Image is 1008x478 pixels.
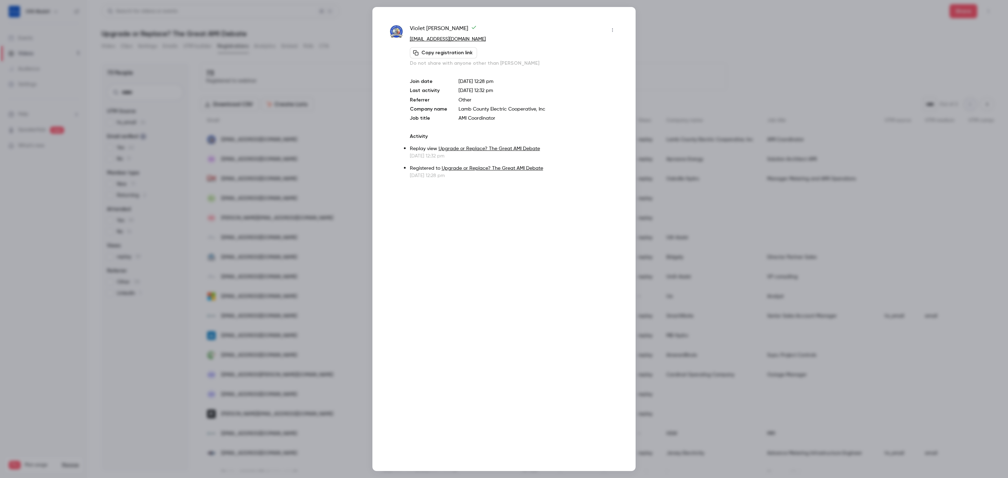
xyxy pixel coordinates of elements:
p: [DATE] 12:28 pm [458,78,618,85]
p: AMI Coordinator [458,115,618,122]
span: Violet [PERSON_NAME] [410,24,477,36]
p: Replay view [410,145,618,153]
p: Lamb County Electric Cooperative, Inc [458,106,618,113]
img: lcec.coop [390,25,403,38]
p: Activity [410,133,618,140]
p: [DATE] 12:32 pm [410,153,618,160]
p: Job title [410,115,447,122]
p: Referrer [410,97,447,104]
p: Do not share with anyone other than [PERSON_NAME] [410,60,618,67]
a: Upgrade or Replace? The Great AMI Debate [439,146,540,151]
a: [EMAIL_ADDRESS][DOMAIN_NAME] [410,37,486,42]
span: [DATE] 12:32 pm [458,88,493,93]
p: Registered to [410,165,618,172]
p: [DATE] 12:28 pm [410,172,618,179]
p: Join date [410,78,447,85]
p: Other [458,97,618,104]
p: Company name [410,106,447,113]
a: Upgrade or Replace? The Great AMI Debate [442,166,543,171]
button: Copy registration link [410,47,477,58]
p: Last activity [410,87,447,94]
